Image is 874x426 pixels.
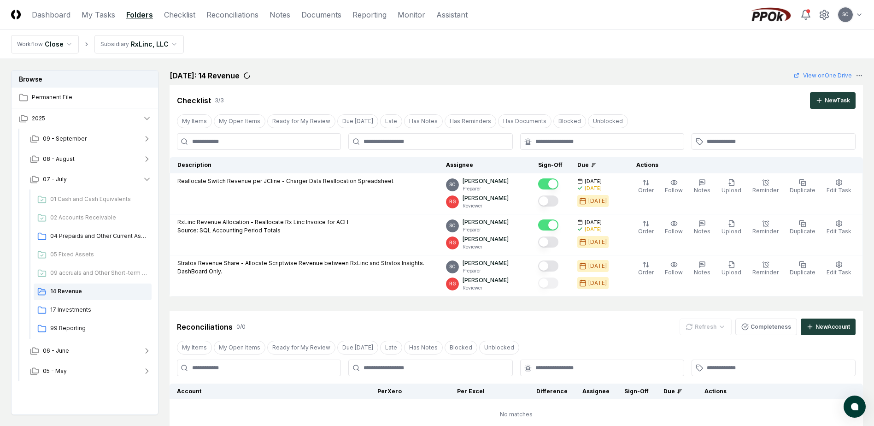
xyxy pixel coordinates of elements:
p: Reallocate Switch Revenue per JCline - Charger Data Reallocation Spreadsheet [177,177,393,185]
span: Edit Task [827,228,851,235]
th: Assignee [575,384,617,399]
span: Notes [694,228,710,235]
span: Reminder [752,187,779,194]
p: Preparer [463,226,509,233]
button: Edit Task [825,259,853,278]
button: 06 - June [23,341,159,361]
div: [DATE] [585,185,602,192]
button: Has Notes [404,341,443,355]
button: Ready for My Review [267,114,335,128]
button: Mark complete [538,178,558,189]
span: 04 Prepaids and Other Current Assets [50,232,148,240]
span: Upload [721,187,741,194]
span: 14 Revenue [50,287,148,296]
button: 08 - August [23,149,159,169]
span: Follow [665,269,683,276]
button: My Items [177,114,212,128]
div: Workflow [17,40,43,48]
div: 3 / 3 [215,96,224,105]
th: Assignee [439,157,531,173]
button: Late [380,341,402,355]
div: [DATE] [588,197,607,205]
button: Notes [692,259,712,278]
button: Order [636,259,656,278]
button: Blocked [553,114,586,128]
button: Order [636,177,656,196]
p: [PERSON_NAME] [463,218,509,226]
a: Permanent File [12,88,159,108]
p: [PERSON_NAME] [463,259,509,267]
a: 04 Prepaids and Other Current Assets [34,228,152,245]
a: Reconciliations [206,9,258,20]
span: 08 - August [43,155,75,163]
span: Duplicate [790,187,815,194]
th: Sign-Off [531,157,570,173]
div: Account [177,387,319,396]
nav: breadcrumb [11,35,184,53]
div: [DATE] [588,262,607,270]
span: SC [449,181,456,188]
span: 01 Cash and Cash Equivalents [50,195,148,203]
a: Monitor [398,9,425,20]
button: Notes [692,218,712,237]
button: Edit Task [825,218,853,237]
button: Due Today [337,114,378,128]
span: Order [638,228,654,235]
button: SC [837,6,854,23]
p: [PERSON_NAME] [463,194,509,202]
span: Order [638,269,654,276]
button: Reminder [751,218,780,237]
button: NewAccount [801,319,856,335]
span: 09 - September [43,135,87,143]
button: Late [380,114,402,128]
div: Due [663,387,682,396]
span: 17 Investments [50,306,148,314]
span: Duplicate [790,269,815,276]
button: Follow [663,218,685,237]
button: Follow [663,177,685,196]
a: 17 Investments [34,302,152,319]
th: Sign-Off [617,384,656,399]
button: My Items [177,341,212,355]
button: Notes [692,177,712,196]
p: [PERSON_NAME] [463,235,509,243]
button: Follow [663,259,685,278]
button: Blocked [445,341,477,355]
a: My Tasks [82,9,115,20]
span: SC [449,222,456,229]
p: Reviewer [463,284,509,291]
div: 0 / 0 [236,323,246,331]
a: Dashboard [32,9,70,20]
button: Due Today [337,341,378,355]
a: Folders [126,9,153,20]
span: Reminder [752,228,779,235]
span: SC [842,11,849,18]
button: Duplicate [788,259,817,278]
button: My Open Items [214,114,265,128]
div: [DATE] [585,226,602,233]
span: Order [638,187,654,194]
span: RG [449,198,456,205]
span: Follow [665,187,683,194]
div: Subsidiary [100,40,129,48]
div: Reconciliations [177,321,233,332]
span: Notes [694,269,710,276]
a: 09 accruals and Other Short-term Liabilities [34,265,152,282]
p: RxLinc Revenue Allocation - Reallocate Rx Linc Invoice for ACH Source: SQL Accounting Period Totals [177,218,348,235]
a: 99 Reporting [34,320,152,337]
button: Duplicate [788,218,817,237]
span: Reminder [752,269,779,276]
button: atlas-launcher [844,396,866,418]
span: 02 Accounts Receivable [50,213,148,222]
button: Mark complete [538,260,558,272]
div: New Task [825,96,850,105]
span: [DATE] [585,178,602,185]
img: Logo [11,10,21,19]
span: 05 - May [43,367,67,375]
span: 99 Reporting [50,324,148,332]
div: Actions [697,387,856,396]
a: Notes [270,9,290,20]
div: 07 - July [23,189,159,341]
span: RG [449,239,456,246]
span: 2025 [32,114,45,123]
